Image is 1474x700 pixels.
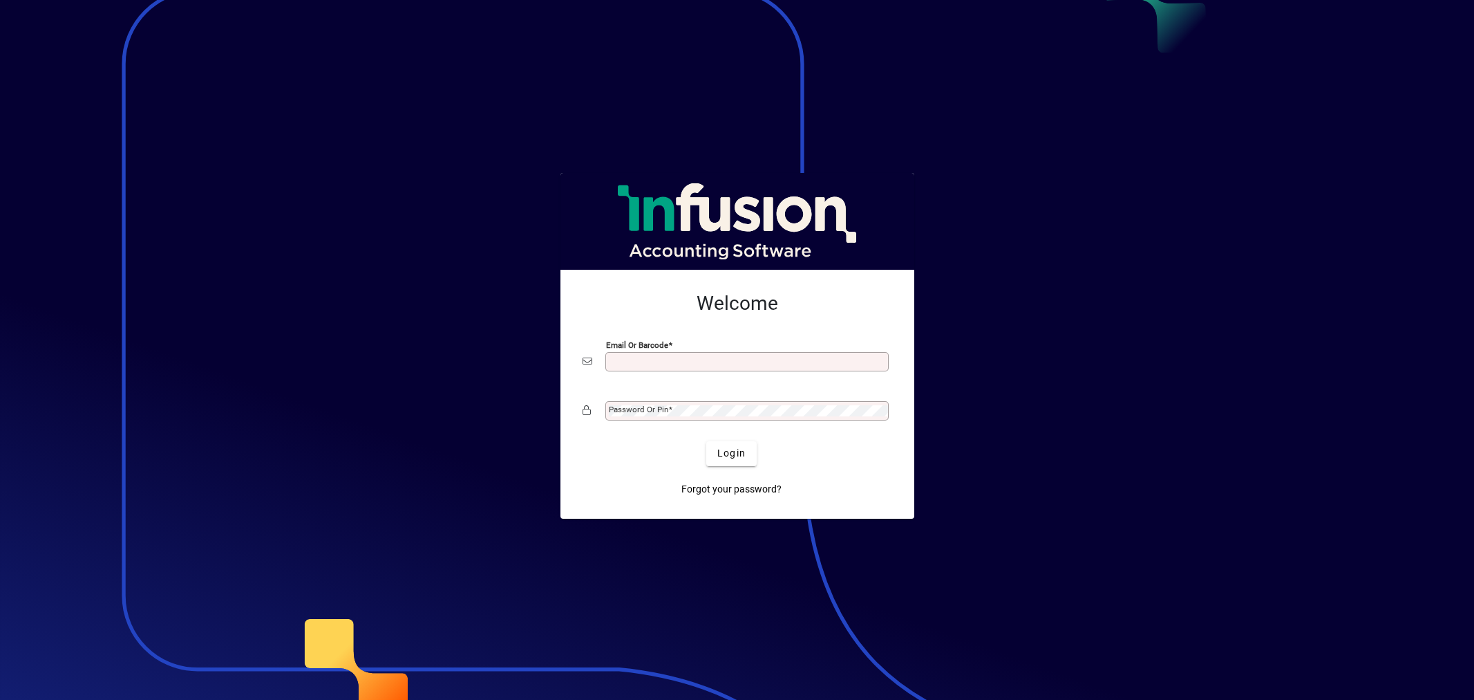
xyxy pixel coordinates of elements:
[609,405,668,414] mat-label: Password or Pin
[717,446,746,461] span: Login
[606,340,668,349] mat-label: Email or Barcode
[706,441,757,466] button: Login
[681,482,782,497] span: Forgot your password?
[583,292,892,315] h2: Welcome
[676,477,787,502] a: Forgot your password?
